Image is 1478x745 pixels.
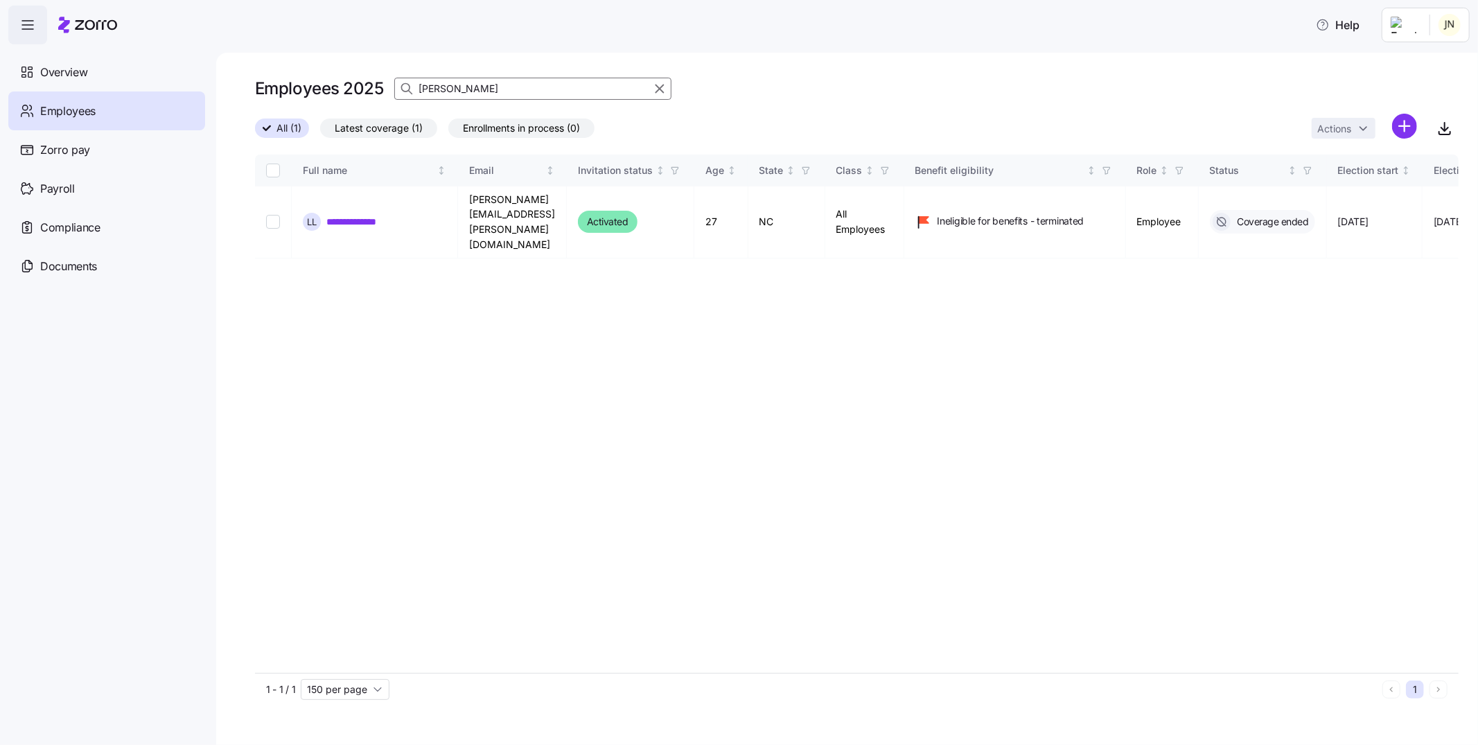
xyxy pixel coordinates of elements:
[1401,166,1411,175] div: Not sorted
[1312,118,1375,139] button: Actions
[1287,166,1297,175] div: Not sorted
[1391,17,1418,33] img: Employer logo
[8,169,205,208] a: Payroll
[567,155,694,186] th: Invitation statusNot sorted
[8,247,205,286] a: Documents
[463,119,580,137] span: Enrollments in process (0)
[1086,166,1096,175] div: Not sorted
[825,186,904,258] td: All Employees
[759,163,784,178] div: State
[938,214,1084,228] span: Ineligible for benefits - terminated
[727,166,737,175] div: Not sorted
[394,78,671,100] input: Search Employees
[1327,155,1423,186] th: Election startNot sorted
[8,208,205,247] a: Compliance
[307,218,317,227] span: L L
[40,258,97,275] span: Documents
[266,683,295,696] span: 1 - 1 / 1
[1305,11,1371,39] button: Help
[587,213,628,230] span: Activated
[578,163,653,178] div: Invitation status
[40,219,100,236] span: Compliance
[266,164,280,177] input: Select all records
[469,163,543,178] div: Email
[1382,681,1400,699] button: Previous page
[40,141,90,159] span: Zorro pay
[825,155,904,186] th: ClassNot sorted
[748,186,825,258] td: NC
[836,163,863,178] div: Class
[656,166,665,175] div: Not sorted
[1316,17,1360,33] span: Help
[915,163,1084,178] div: Benefit eligibility
[40,64,87,81] span: Overview
[1392,114,1417,139] svg: add icon
[1338,163,1399,178] div: Election start
[1126,155,1199,186] th: RoleNot sorted
[694,155,748,186] th: AgeNot sorted
[8,91,205,130] a: Employees
[8,130,205,169] a: Zorro pay
[335,119,423,137] span: Latest coverage (1)
[1126,186,1199,258] td: Employee
[303,163,434,178] div: Full name
[40,180,75,198] span: Payroll
[1159,166,1169,175] div: Not sorted
[458,155,567,186] th: EmailNot sorted
[1210,163,1285,178] div: Status
[1317,124,1351,134] span: Actions
[292,155,458,186] th: Full nameNot sorted
[266,215,280,229] input: Select record 1
[458,186,567,258] td: [PERSON_NAME][EMAIL_ADDRESS][PERSON_NAME][DOMAIN_NAME]
[865,166,874,175] div: Not sorted
[705,163,724,178] div: Age
[255,78,383,99] h1: Employees 2025
[8,53,205,91] a: Overview
[276,119,301,137] span: All (1)
[437,166,446,175] div: Not sorted
[1338,215,1369,229] span: [DATE]
[1406,681,1424,699] button: 1
[1199,155,1327,186] th: StatusNot sorted
[545,166,555,175] div: Not sorted
[1137,163,1157,178] div: Role
[904,155,1126,186] th: Benefit eligibilityNot sorted
[1233,215,1309,229] span: Coverage ended
[1434,215,1464,229] span: [DATE]
[786,166,795,175] div: Not sorted
[1429,681,1448,699] button: Next page
[40,103,96,120] span: Employees
[694,186,748,258] td: 27
[1439,14,1461,36] img: ea2b31c6a8c0fa5d6bc893b34d6c53ce
[748,155,825,186] th: StateNot sorted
